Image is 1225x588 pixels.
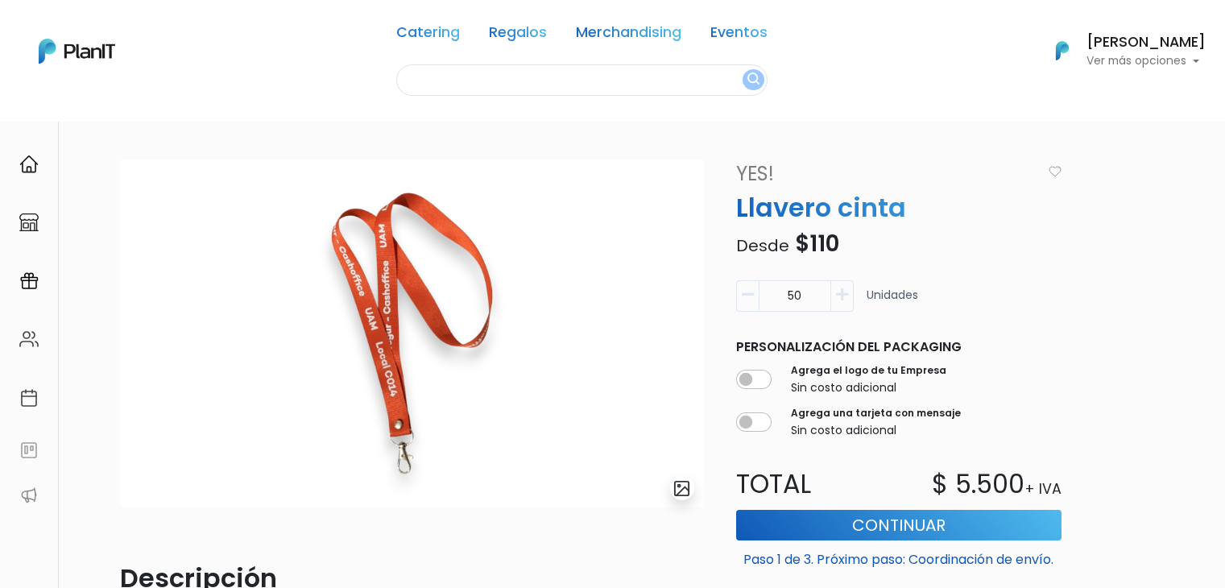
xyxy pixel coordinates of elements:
[19,271,39,291] img: campaigns-02234683943229c281be62815700db0a1741e53638e28bf9629b52c665b00959.svg
[1035,30,1206,72] button: PlanIt Logo [PERSON_NAME] Ver más opciones
[19,486,39,505] img: partners-52edf745621dab592f3b2c58e3bca9d71375a7ef29c3b500c9f145b62cc070d4.svg
[710,26,768,45] a: Eventos
[19,329,39,349] img: people-662611757002400ad9ed0e3c099ab2801c6687ba6c219adb57efc949bc21e19d.svg
[19,155,39,174] img: home-e721727adea9d79c4d83392d1f703f7f8bce08238fde08b1acbfd93340b81755.svg
[791,363,946,378] label: Agrega el logo de tu Empresa
[795,228,839,259] span: $110
[673,479,691,498] img: gallery-light
[736,510,1062,540] button: Continuar
[736,234,789,257] span: Desde
[1049,166,1062,177] img: heart_icon
[396,26,460,45] a: Catering
[726,465,899,503] p: Total
[791,406,961,420] label: Agrega una tarjeta con mensaje
[747,72,759,88] img: search_button-432b6d5273f82d61273b3651a40e1bd1b912527efae98b1b7a1b2c0702e16a8d.svg
[726,188,1071,227] p: Llavero cinta
[867,287,918,318] p: Unidades
[1045,33,1080,68] img: PlanIt Logo
[576,26,681,45] a: Merchandising
[19,388,39,408] img: calendar-87d922413cdce8b2cf7b7f5f62616a5cf9e4887200fb71536465627b3292af00.svg
[726,159,1042,188] a: Yes!
[39,39,115,64] img: PlanIt Logo
[736,544,1062,569] p: Paso 1 de 3. Próximo paso: Coordinación de envío.
[1024,478,1062,499] p: + IVA
[120,159,704,507] img: 2000___2000-Photoroom-Photoroom__1_.jpg
[1086,35,1206,50] h6: [PERSON_NAME]
[791,422,961,439] p: Sin costo adicional
[1086,56,1206,67] p: Ver más opciones
[489,26,547,45] a: Regalos
[791,379,946,396] p: Sin costo adicional
[932,465,1024,503] p: $ 5.500
[19,441,39,460] img: feedback-78b5a0c8f98aac82b08bfc38622c3050aee476f2c9584af64705fc4e61158814.svg
[19,213,39,232] img: marketplace-4ceaa7011d94191e9ded77b95e3339b90024bf715f7c57f8cf31f2d8c509eaba.svg
[736,337,1062,357] p: Personalización del packaging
